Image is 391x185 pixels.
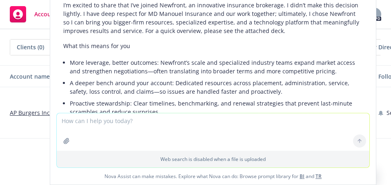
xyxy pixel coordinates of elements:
[63,1,363,35] p: I’m excited to share that I’ve joined Newfront, an innovative insurance brokerage. I didn’t make ...
[63,42,363,50] p: What this means for you
[34,11,60,18] span: Accounts
[70,97,363,118] li: Proactive stewardship: Clear timelines, benchmarking, and renewal strategies that prevent last-mi...
[10,108,51,117] a: AP Burgers Inc.
[7,3,63,26] a: Accounts
[70,77,363,97] li: A deeper bench around your account: Dedicated resources across placement, administration, service...
[53,168,373,185] span: Nova Assist can make mistakes. Explore what Nova can do: Browse prompt library for and
[17,43,44,51] span: Clients (0)
[62,156,364,163] p: Web search is disabled when a file is uploaded
[70,57,363,77] li: More leverage, better outcomes: Newfront’s scale and specialized industry teams expand market acc...
[10,72,72,81] div: Account name, DBA
[315,173,322,180] a: TR
[300,173,304,180] a: BI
